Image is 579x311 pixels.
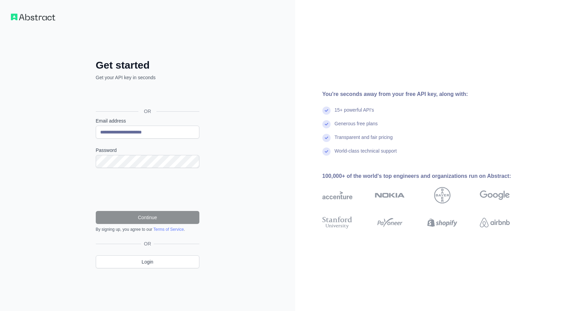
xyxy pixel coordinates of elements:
[96,176,199,203] iframe: reCAPTCHA
[96,227,199,232] div: By signing up, you agree to our .
[11,14,55,20] img: Workflow
[96,117,199,124] label: Email address
[322,120,331,128] img: check mark
[96,147,199,154] label: Password
[92,88,201,103] iframe: Кнопка "Войти с аккаунтом Google"
[375,215,405,230] img: payoneer
[153,227,184,232] a: Terms of Service
[96,74,199,81] p: Get your API key in seconds
[322,215,352,230] img: stanford university
[141,240,154,247] span: OR
[322,172,532,180] div: 100,000+ of the world's top engineers and organizations run on Abstract:
[427,215,457,230] img: shopify
[96,59,199,71] h2: Get started
[96,255,199,268] a: Login
[480,215,510,230] img: airbnb
[322,107,331,115] img: check mark
[335,134,393,147] div: Transparent and fair pricing
[322,90,532,98] div: You're seconds away from your free API key, along with:
[322,187,352,203] img: accenture
[322,147,331,156] img: check mark
[335,120,378,134] div: Generous free plans
[335,147,397,161] div: World-class technical support
[96,211,199,224] button: Continue
[434,187,451,203] img: bayer
[480,187,510,203] img: google
[138,108,156,115] span: OR
[375,187,405,203] img: nokia
[335,107,374,120] div: 15+ powerful API's
[322,134,331,142] img: check mark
